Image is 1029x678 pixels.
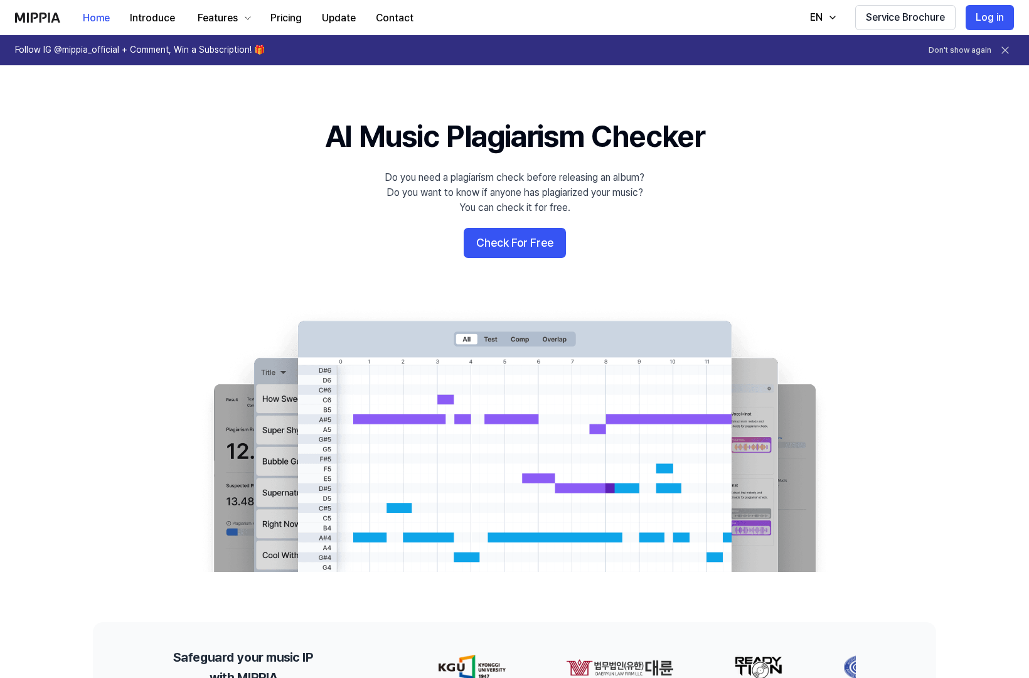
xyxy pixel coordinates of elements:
button: Features [185,6,260,31]
div: EN [808,10,825,25]
h1: Follow IG @mippia_official + Comment, Win a Subscription! 🎁 [15,44,265,56]
button: EN [797,5,845,30]
button: Home [73,6,120,31]
button: Log in [966,5,1014,30]
button: Pricing [260,6,312,31]
div: Do you need a plagiarism check before releasing an album? Do you want to know if anyone has plagi... [385,170,644,215]
img: logo [15,13,60,23]
button: Update [312,6,366,31]
button: Don't show again [929,45,991,56]
a: Home [73,1,120,35]
div: Features [195,11,240,26]
a: Update [312,1,366,35]
img: main Image [188,308,841,572]
button: Service Brochure [855,5,956,30]
button: Contact [366,6,424,31]
h1: AI Music Plagiarism Checker [325,116,705,158]
button: Introduce [120,6,185,31]
button: Check For Free [464,228,566,258]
